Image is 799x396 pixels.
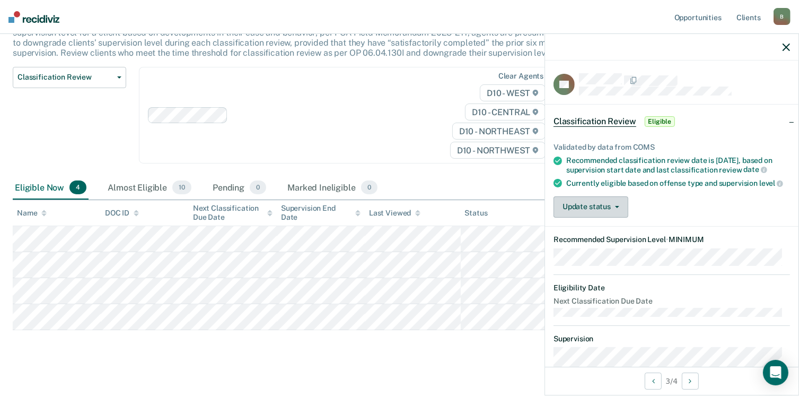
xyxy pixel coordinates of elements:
[465,104,546,120] span: D10 - CENTRAL
[105,209,139,218] div: DOC ID
[759,179,783,187] span: level
[545,105,798,139] div: Classification ReviewEligible
[465,209,488,218] div: Status
[452,123,546,140] span: D10 - NORTHEAST
[554,196,628,218] button: Update status
[554,297,790,306] dt: Next Classification Due Date
[545,367,798,395] div: 3 / 4
[763,360,788,385] div: Open Intercom Messenger
[369,209,420,218] div: Last Viewed
[17,73,113,82] span: Classification Review
[774,8,791,25] div: B
[285,176,380,200] div: Marked Ineligible
[554,143,790,152] div: Validated by data from COMS
[554,334,790,343] dt: Supervision
[645,373,662,390] button: Previous Opportunity
[566,156,790,174] div: Recommended classification review date is [DATE], based on supervision start date and last classi...
[210,176,268,200] div: Pending
[450,142,546,159] span: D10 - NORTHWEST
[554,235,790,244] dt: Recommended Supervision Level MINIMUM
[554,283,790,292] dt: Eligibility Date
[193,204,273,222] div: Next Classification Due Date
[17,209,47,218] div: Name
[281,204,361,222] div: Supervision End Date
[682,373,699,390] button: Next Opportunity
[8,11,59,23] img: Recidiviz
[172,180,191,194] span: 10
[645,116,675,127] span: Eligible
[498,72,543,81] div: Clear agents
[13,176,89,200] div: Eligible Now
[250,180,266,194] span: 0
[666,235,669,244] span: •
[106,176,194,200] div: Almost Eligible
[480,84,546,101] span: D10 - WEST
[743,165,767,174] span: date
[554,116,636,127] span: Classification Review
[361,180,377,194] span: 0
[566,178,790,188] div: Currently eligible based on offense type and supervision
[69,180,86,194] span: 4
